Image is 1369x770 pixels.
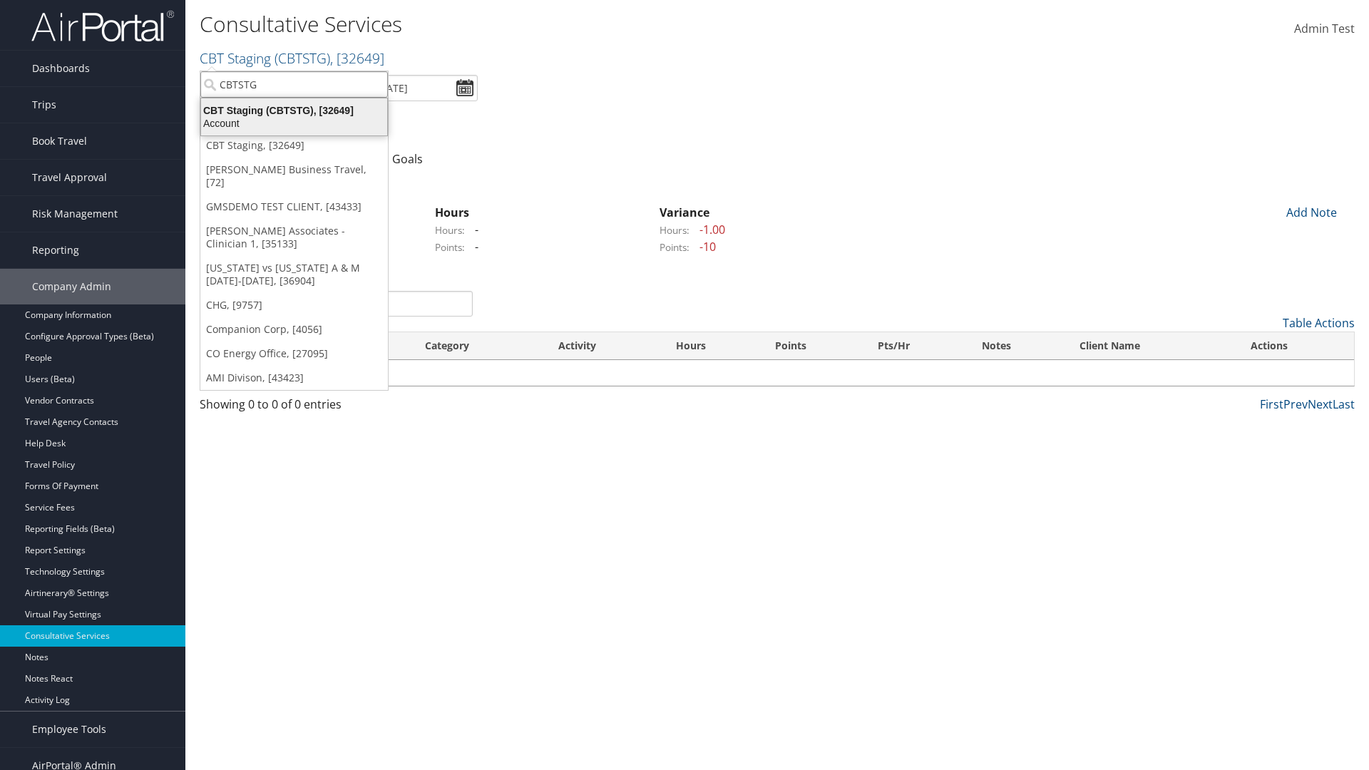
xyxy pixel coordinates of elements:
span: Trips [32,87,56,123]
span: Company Admin [32,269,111,304]
label: Hours: [435,223,465,237]
a: [US_STATE] vs [US_STATE] A & M [DATE]-[DATE], [36904] [200,256,388,293]
th: Notes [969,332,1067,360]
div: Account [193,117,396,130]
span: Employee Tools [32,712,106,747]
label: Points: [435,240,465,255]
th: Activity: activate to sort column ascending [545,332,663,360]
th: Pts/Hr [865,332,969,360]
span: Risk Management [32,196,118,232]
a: Companion Corp, [4056] [200,317,388,342]
div: Showing 0 to 0 of 0 entries [200,396,473,420]
span: ( CBTSTG ) [275,48,330,68]
td: No data available in table [200,360,1354,386]
span: - [468,239,478,255]
th: Client Name [1067,332,1239,360]
a: First [1260,396,1283,412]
span: Admin Test [1294,21,1355,36]
strong: Variance [660,205,709,220]
span: Travel Approval [32,160,107,195]
h1: Consultative Services [200,9,970,39]
a: Table Actions [1283,315,1355,331]
a: AMI Divison, [43423] [200,366,388,390]
a: Prev [1283,396,1308,412]
a: Last [1333,396,1355,412]
a: CHG, [9757] [200,293,388,317]
a: Goals [392,151,423,167]
th: Points [762,332,864,360]
a: [PERSON_NAME] Associates - Clinician 1, [35133] [200,219,388,256]
input: [DATE] - [DATE] [328,75,478,101]
span: -10 [692,239,716,255]
a: Admin Test [1294,7,1355,51]
img: airportal-logo.png [31,9,174,43]
div: Add Note [1276,204,1344,221]
th: Actions [1238,332,1354,360]
span: - [468,222,478,237]
a: CBT Staging, [32649] [200,133,388,158]
a: CBT Staging [200,48,384,68]
span: Dashboards [32,51,90,86]
th: Hours [663,332,763,360]
a: GMSDEMO TEST CLIENT, [43433] [200,195,388,219]
a: CO Energy Office, [27095] [200,342,388,366]
span: Reporting [32,232,79,268]
span: , [ 32649 ] [330,48,384,68]
label: Hours: [660,223,689,237]
a: Next [1308,396,1333,412]
div: CBT Staging (CBTSTG), [32649] [193,104,396,117]
strong: Hours [435,205,469,220]
a: [PERSON_NAME] Business Travel, [72] [200,158,388,195]
span: -1.00 [692,222,725,237]
label: Points: [660,240,689,255]
th: Category: activate to sort column ascending [412,332,545,360]
input: Search Accounts [200,71,388,98]
span: Book Travel [32,123,87,159]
